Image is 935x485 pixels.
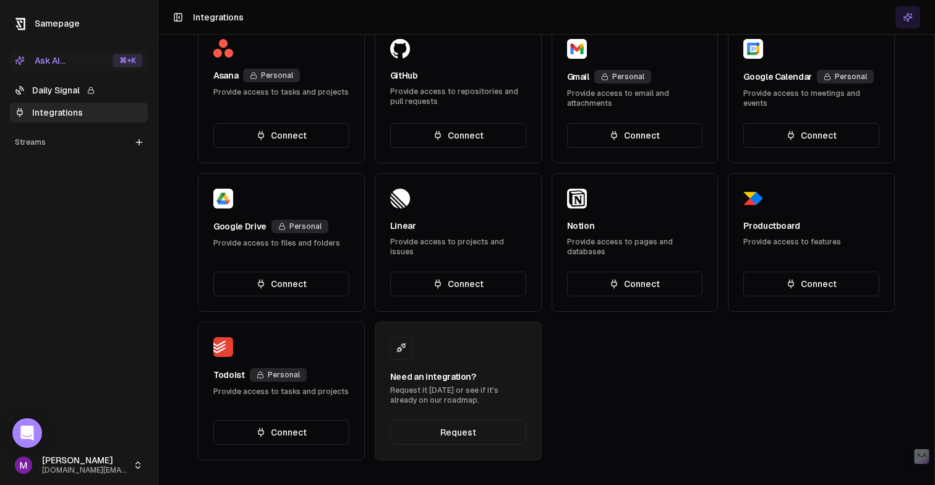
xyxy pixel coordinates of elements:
div: Provide access to projects and issues [390,237,526,257]
a: Integrations [10,103,148,122]
div: Provide access to pages and databases [567,237,703,257]
button: Connect [213,420,349,445]
img: Linear [390,189,410,208]
div: Open Intercom Messenger [12,418,42,448]
button: Connect [743,272,879,296]
div: Productboard [743,220,800,232]
div: Notion [567,220,595,232]
img: Google Drive [213,189,233,208]
button: Connect [213,272,349,296]
div: Personal [250,368,307,382]
button: Connect [390,272,526,296]
img: Notion [567,189,587,208]
div: Asana [213,69,238,82]
button: Ask AI...⌘+K [10,51,148,71]
div: Personal [594,70,651,84]
a: Request [390,420,526,445]
div: ⌘ +K [113,54,143,67]
div: Personal [243,69,300,82]
img: Gmail [567,39,587,59]
div: Personal [817,70,874,84]
img: Productboard [743,189,763,208]
button: Connect [213,123,349,148]
div: Provide access to tasks and projects [213,387,349,397]
span: Samepage [35,19,80,28]
div: Linear [390,220,416,232]
button: Connect [567,123,703,148]
div: Provide access to meetings and events [743,88,879,108]
img: _image [15,457,32,474]
span: [PERSON_NAME] [42,455,128,466]
button: Connect [567,272,703,296]
div: Provide access to repositories and pull requests [390,87,526,106]
a: Daily Signal [10,80,148,100]
div: Ask AI... [15,54,66,67]
div: Provide access to email and attachments [567,88,703,108]
div: Todoist [213,369,245,381]
div: Streams [10,132,148,152]
div: Google Drive [213,220,267,233]
img: GitHub [390,39,410,58]
img: Asana [213,39,233,58]
button: Connect [743,123,879,148]
img: Todoist [213,337,233,357]
button: [PERSON_NAME][DOMAIN_NAME][EMAIL_ADDRESS][DOMAIN_NAME] [10,450,148,480]
div: Gmail [567,71,589,83]
div: GitHub [390,69,418,82]
span: [DOMAIN_NAME][EMAIL_ADDRESS][DOMAIN_NAME] [42,466,128,475]
div: Google Calendar [743,71,812,83]
div: Provide access to tasks and projects [213,87,349,97]
div: Personal [271,220,328,233]
div: Provide access to features [743,237,879,247]
h1: Integrations [193,11,244,24]
img: Google Calendar [743,39,763,59]
button: Connect [390,123,526,148]
div: Need an integration? [390,371,526,383]
div: Request it [DATE] or see if it's already on our roadmap. [390,385,526,405]
div: Provide access to files and folders [213,238,349,248]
